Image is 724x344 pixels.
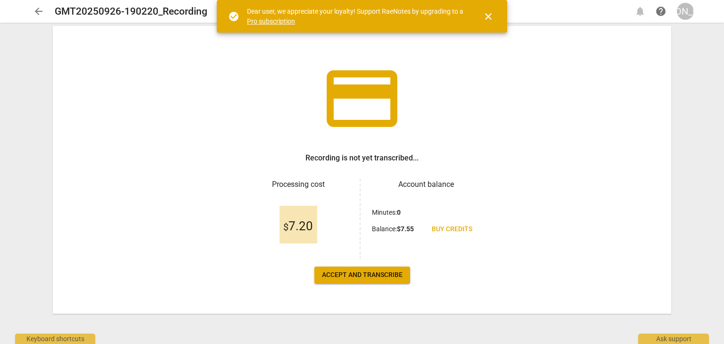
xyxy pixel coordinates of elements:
[397,209,401,216] b: 0
[483,11,494,22] span: close
[652,3,669,20] a: Help
[305,152,419,164] h3: Recording is not yet transcribed...
[322,270,403,280] span: Accept and transcribe
[55,6,207,17] h2: GMT20250926-190220_Recording
[283,219,313,234] span: 7.20
[247,7,466,26] div: Dear user, we appreciate your loyalty! Support RaeNotes by upgrading to a
[477,5,500,28] button: Close
[228,11,239,22] span: check_circle
[15,334,95,344] div: Keyboard shortcuts
[247,17,295,25] a: Pro subscription
[397,225,414,233] b: $ 7.55
[372,224,414,234] p: Balance :
[33,6,44,17] span: arrow_back
[372,208,401,218] p: Minutes :
[638,334,709,344] div: Ask support
[283,221,288,233] span: $
[372,179,480,190] h3: Account balance
[314,267,410,284] button: Accept and transcribe
[244,179,352,190] h3: Processing cost
[424,221,480,238] a: Buy credits
[320,56,404,141] span: credit_card
[677,3,694,20] button: [PERSON_NAME]
[432,225,472,234] span: Buy credits
[655,6,666,17] span: help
